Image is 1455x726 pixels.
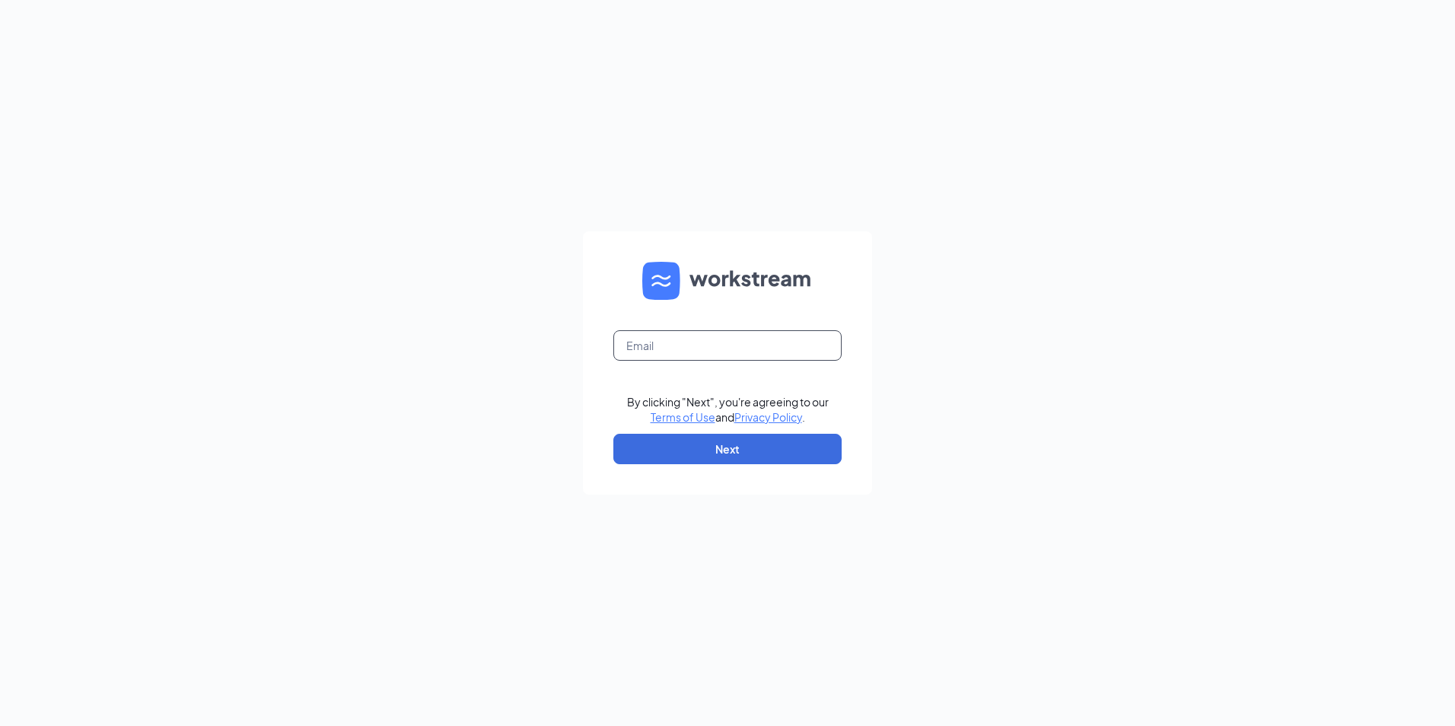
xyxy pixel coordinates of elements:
button: Next [613,434,842,464]
input: Email [613,330,842,361]
img: WS logo and Workstream text [642,262,813,300]
a: Terms of Use [651,410,715,424]
div: By clicking "Next", you're agreeing to our and . [627,394,829,425]
a: Privacy Policy [734,410,802,424]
